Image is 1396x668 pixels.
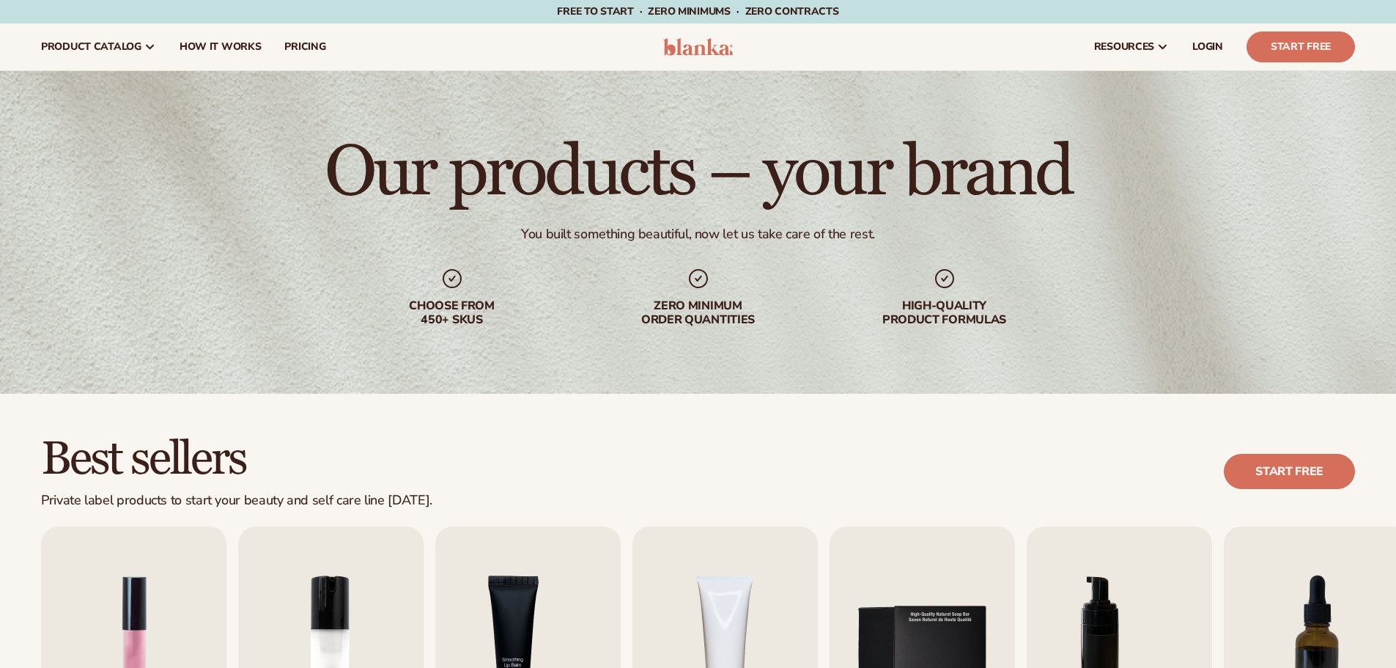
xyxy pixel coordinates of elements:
[41,493,432,509] div: Private label products to start your beauty and self care line [DATE].
[1094,41,1154,53] span: resources
[273,23,337,70] a: pricing
[1247,32,1355,62] a: Start Free
[663,38,733,56] img: logo
[521,226,875,243] div: You built something beautiful, now let us take care of the rest.
[358,299,546,327] div: Choose from 450+ Skus
[1082,23,1181,70] a: resources
[29,23,168,70] a: product catalog
[605,299,792,327] div: Zero minimum order quantities
[1192,41,1223,53] span: LOGIN
[325,138,1071,208] h1: Our products – your brand
[41,41,141,53] span: product catalog
[168,23,273,70] a: How It Works
[557,4,838,18] span: Free to start · ZERO minimums · ZERO contracts
[1224,454,1355,489] a: Start free
[284,41,325,53] span: pricing
[180,41,262,53] span: How It Works
[851,299,1038,327] div: High-quality product formulas
[1181,23,1235,70] a: LOGIN
[41,435,432,484] h2: Best sellers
